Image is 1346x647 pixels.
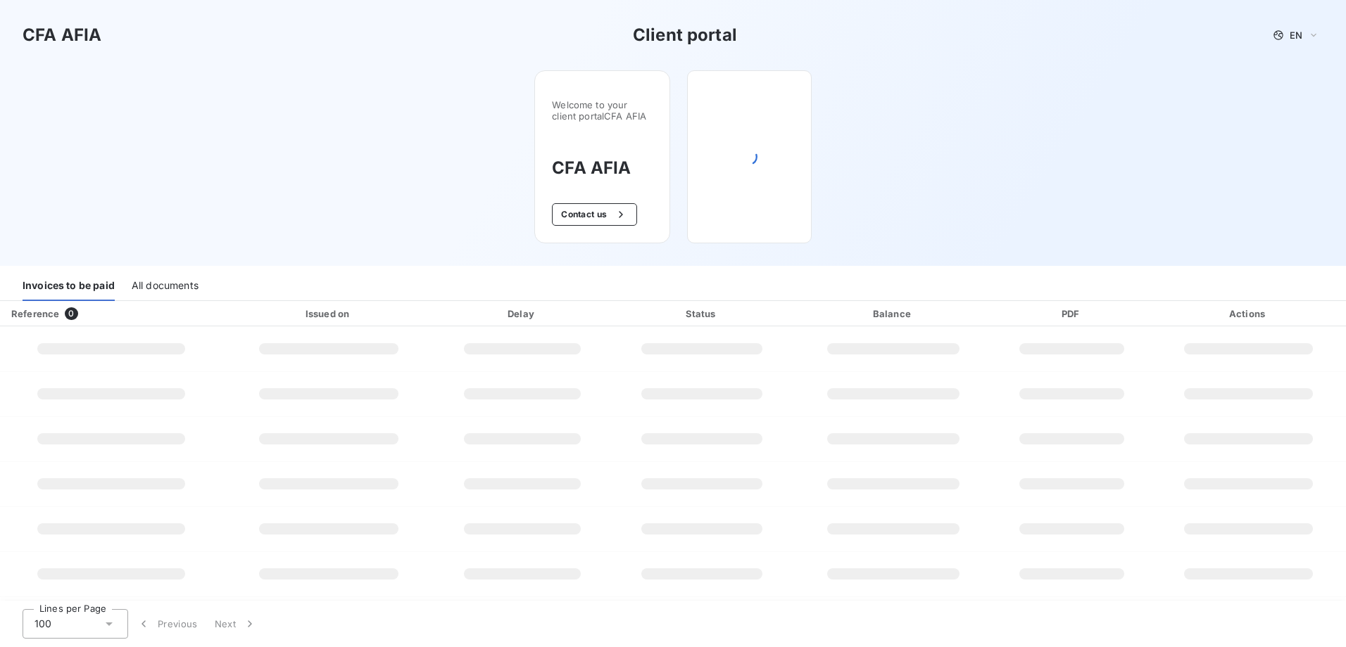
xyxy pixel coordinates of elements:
button: Next [206,609,265,639]
h3: Client portal [633,23,737,48]
div: PDF [995,307,1148,321]
div: All documents [132,271,199,301]
div: Invoices to be paid [23,271,115,301]
div: Issued on [226,307,432,321]
div: Actions [1154,307,1343,321]
span: 100 [34,617,51,631]
span: 0 [65,307,77,320]
div: Reference [11,308,59,319]
h3: CFA AFIA [552,155,653,181]
button: Contact us [552,203,637,226]
span: Welcome to your client portal CFA AFIA [552,99,653,122]
h3: CFA AFIA [23,23,101,48]
span: EN [1290,30,1302,41]
button: Previous [128,609,206,639]
div: Balance [796,307,990,321]
div: Delay [437,307,608,321]
div: Status [613,307,791,321]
